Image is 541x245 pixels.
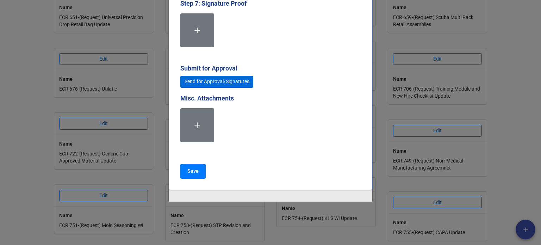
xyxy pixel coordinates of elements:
[187,167,199,175] b: Save
[180,164,206,179] button: Save
[180,65,237,72] b: Submit for Approval
[180,93,234,103] label: Misc. Attachments
[180,76,253,88] a: Send for Approval/Signatures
